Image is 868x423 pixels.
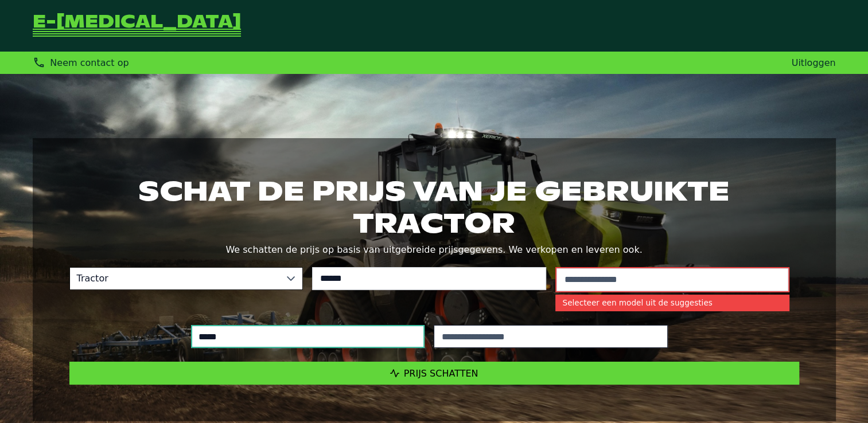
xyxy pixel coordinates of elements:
[70,268,280,289] span: Tractor
[33,56,129,69] div: Neem contact op
[404,368,478,379] span: Prijs schatten
[33,14,241,38] a: Terug naar de startpagina
[69,362,799,385] button: Prijs schatten
[555,295,789,312] small: Selecteer een model uit de suggesties
[792,57,836,68] a: Uitloggen
[69,175,799,239] h1: Schat de prijs van je gebruikte tractor
[69,242,799,258] p: We schatten de prijs op basis van uitgebreide prijsgegevens. We verkopen en leveren ook.
[50,57,129,68] span: Neem contact op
